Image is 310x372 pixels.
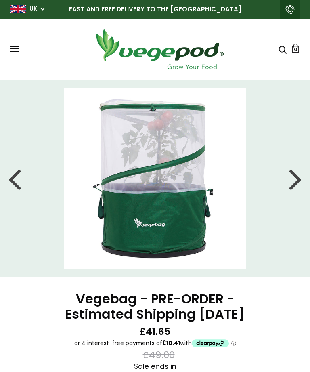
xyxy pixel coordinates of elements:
a: Search [279,45,287,53]
span: 0 [294,46,297,53]
span: £49.00 [143,349,175,361]
span: £41.65 [140,326,170,338]
a: Cart [291,44,300,53]
a: UK [29,5,37,13]
img: gb_large.png [10,5,26,13]
img: Vegepod [89,27,230,71]
img: Vegebag - PRE-ORDER - Estimated Shipping September 15th [64,88,246,269]
h1: Vegebag - PRE-ORDER - Estimated Shipping [DATE] [54,291,256,322]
